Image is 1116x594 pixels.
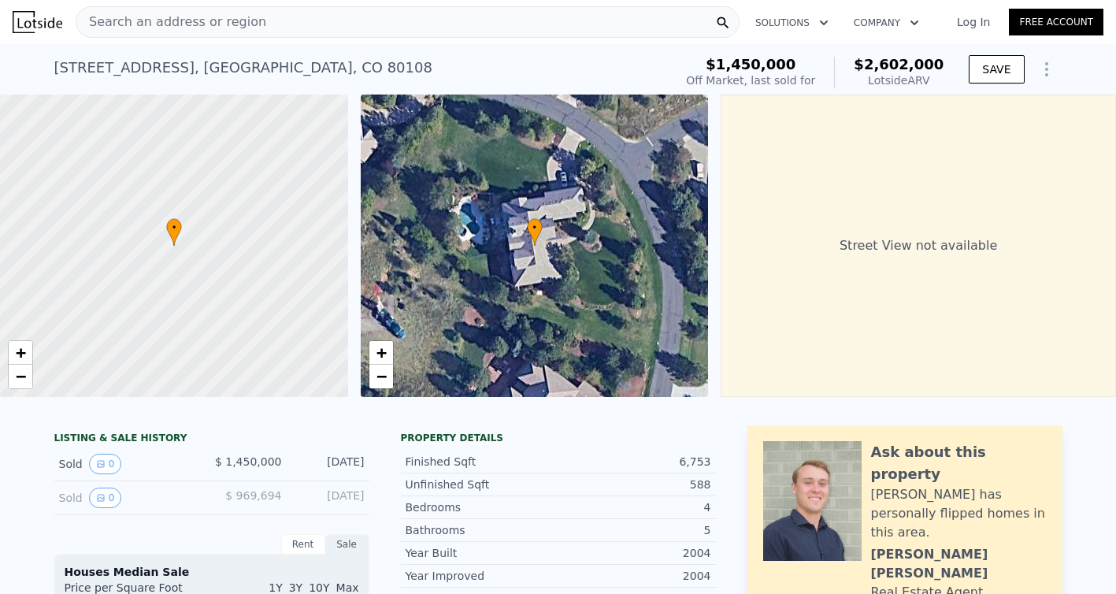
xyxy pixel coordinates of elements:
[369,341,393,365] a: Zoom in
[558,454,711,470] div: 6,753
[686,72,815,88] div: Off Market, last sold for
[54,432,369,447] div: LISTING & SALE HISTORY
[406,454,558,470] div: Finished Sqft
[309,581,329,594] span: 10Y
[9,341,32,365] a: Zoom in
[558,499,711,515] div: 4
[969,55,1024,84] button: SAVE
[406,568,558,584] div: Year Improved
[65,564,359,580] div: Houses Median Sale
[558,568,711,584] div: 2004
[54,57,432,79] div: [STREET_ADDRESS] , [GEOGRAPHIC_DATA] , CO 80108
[269,581,282,594] span: 1Y
[558,477,711,492] div: 588
[16,366,26,386] span: −
[841,9,932,37] button: Company
[376,366,386,386] span: −
[401,432,716,444] div: Property details
[1031,54,1062,85] button: Show Options
[871,441,1047,485] div: Ask about this property
[166,221,182,235] span: •
[89,454,122,474] button: View historical data
[59,488,199,508] div: Sold
[89,488,122,508] button: View historical data
[16,343,26,362] span: +
[558,545,711,561] div: 2004
[854,72,944,88] div: Lotside ARV
[225,489,281,502] span: $ 969,694
[871,545,1047,583] div: [PERSON_NAME] [PERSON_NAME]
[406,522,558,538] div: Bathrooms
[215,455,282,468] span: $ 1,450,000
[76,13,266,32] span: Search an address or region
[281,534,325,555] div: Rent
[854,56,944,72] span: $2,602,000
[871,485,1047,542] div: [PERSON_NAME] has personally flipped homes in this area.
[938,14,1009,30] a: Log In
[406,477,558,492] div: Unfinished Sqft
[743,9,841,37] button: Solutions
[527,221,543,235] span: •
[527,218,543,246] div: •
[59,454,199,474] div: Sold
[406,499,558,515] div: Bedrooms
[295,454,365,474] div: [DATE]
[289,581,302,594] span: 3Y
[558,522,711,538] div: 5
[166,218,182,246] div: •
[721,95,1116,397] div: Street View not available
[13,11,62,33] img: Lotside
[9,365,32,388] a: Zoom out
[1009,9,1103,35] a: Free Account
[295,488,365,508] div: [DATE]
[706,56,795,72] span: $1,450,000
[406,545,558,561] div: Year Built
[325,534,369,555] div: Sale
[369,365,393,388] a: Zoom out
[376,343,386,362] span: +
